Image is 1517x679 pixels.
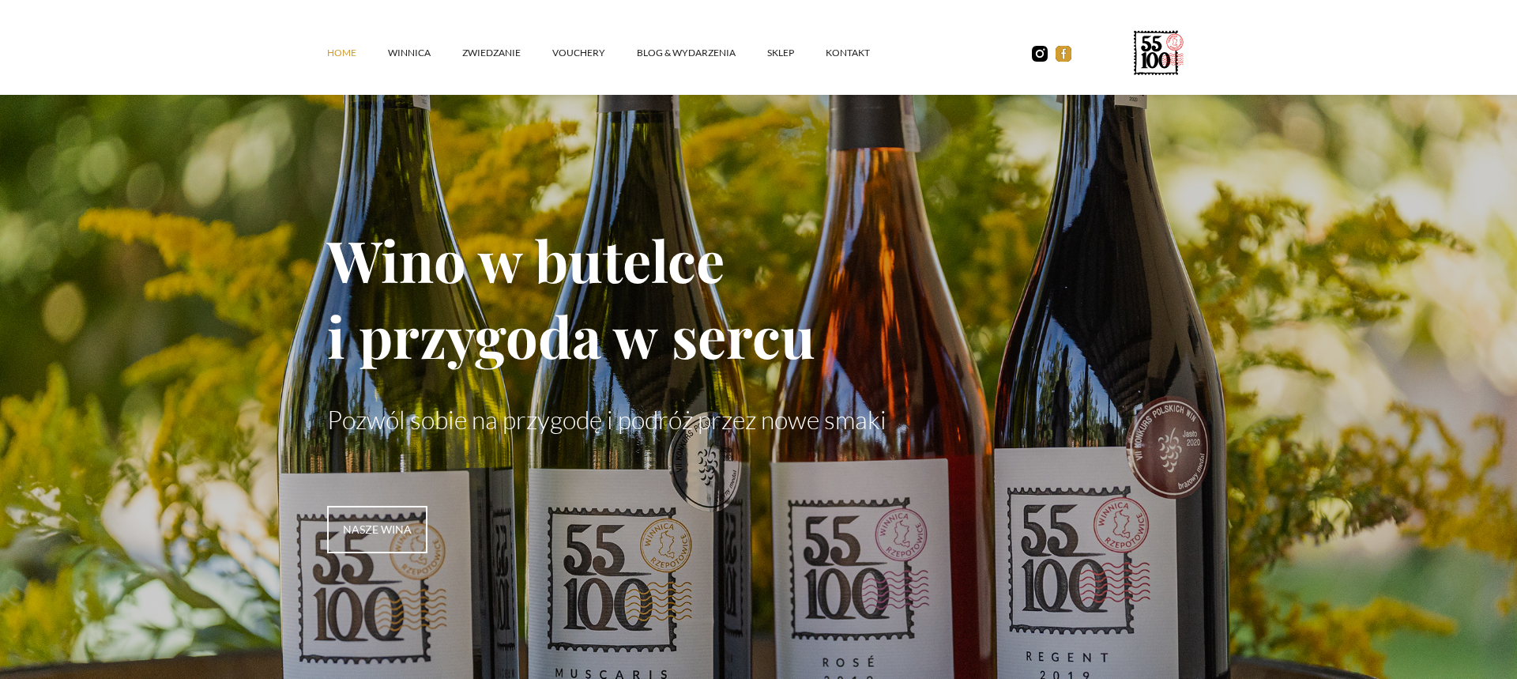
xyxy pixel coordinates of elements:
a: winnica [388,29,462,77]
a: kontakt [826,29,902,77]
a: vouchery [552,29,637,77]
a: nasze wina [327,506,427,553]
p: Pozwól sobie na przygodę i podróż przez nowe smaki [327,405,1190,435]
a: Home [327,29,388,77]
a: SKLEP [767,29,826,77]
h1: Wino w butelce i przygoda w sercu [327,221,1190,373]
a: Blog & Wydarzenia [637,29,767,77]
a: ZWIEDZANIE [462,29,552,77]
